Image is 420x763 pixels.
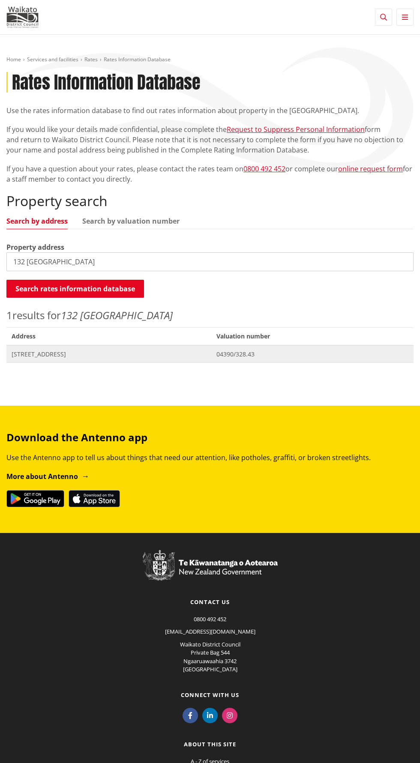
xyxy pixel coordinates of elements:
input: e.g. Duke Street NGARUAWAHIA [6,252,414,271]
a: [EMAIL_ADDRESS][DOMAIN_NAME] [165,628,255,635]
h1: Rates Information Database [12,72,201,93]
a: Search by address [6,218,68,224]
span: 1 [6,308,12,322]
span: [STREET_ADDRESS] [12,350,206,359]
img: Waikato District Council - Te Kaunihera aa Takiwaa o Waikato [6,6,39,28]
a: Connect with us [181,691,239,699]
nav: breadcrumb [6,56,414,63]
a: About this site [184,740,236,748]
span: Address [6,328,211,345]
span: Valuation number [211,328,414,345]
a: Request to Suppress Personal Information [227,125,365,134]
label: Property address [6,242,64,252]
p: If you would like your details made confidential, please complete the form and return to Waikato ... [6,124,414,155]
p: Use the rates information database to find out rates information about property in the [GEOGRAPHI... [6,105,414,116]
a: Services and facilities [27,56,78,63]
button: Search rates information database [6,280,144,298]
a: 0800 492 452 [194,615,226,623]
h2: Property search [6,193,414,209]
p: Use the Antenno app to tell us about things that need our attention, like potholes, graffiti, or ... [6,452,414,463]
a: Home [6,56,21,63]
a: More about Antenno [6,472,89,481]
a: New Zealand Government [143,570,278,577]
p: Waikato District Council Private Bag 544 Ngaaruawaahia 3742 [GEOGRAPHIC_DATA] [6,640,414,674]
h3: Download the Antenno app [6,431,414,444]
span: Rates Information Database [104,56,171,63]
a: Search by valuation number [82,218,180,224]
img: Get it on Google Play [6,490,64,507]
a: Rates [84,56,98,63]
a: [STREET_ADDRESS] 04390/328.43 [6,345,414,363]
img: Download on the App Store [69,490,120,507]
em: 132 [GEOGRAPHIC_DATA] [61,308,173,322]
a: Contact us [190,598,230,606]
img: New Zealand Government [143,550,278,581]
a: 0800 492 452 [243,164,285,174]
iframe: Messenger Launcher [381,727,411,758]
a: online request form [338,164,403,174]
p: results for [6,308,414,323]
span: 04390/328.43 [216,350,408,359]
p: If you have a question about your rates, please contact the rates team on or complete our for a s... [6,164,414,184]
